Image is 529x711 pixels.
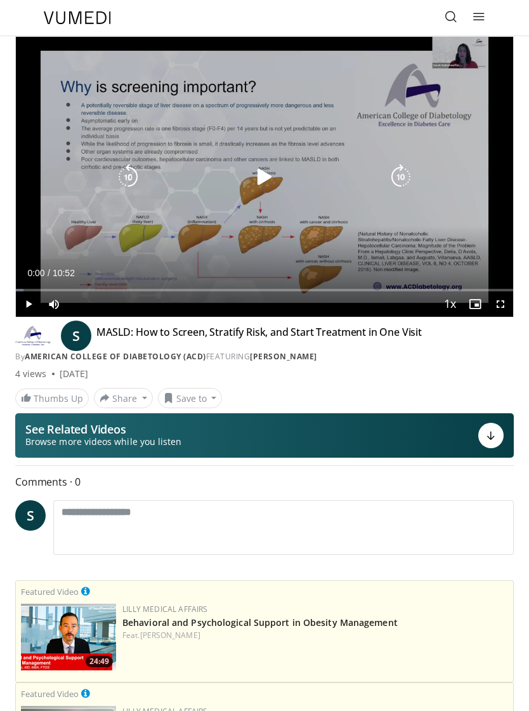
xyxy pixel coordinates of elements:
a: [PERSON_NAME] [140,630,200,641]
small: Featured Video [21,688,79,700]
span: 24:49 [86,656,113,667]
div: Progress Bar [16,289,513,291]
span: Comments 0 [15,474,514,490]
div: Feat. [122,630,508,641]
a: 24:49 [21,604,116,670]
img: American College of Diabetology (ACD) [15,326,51,346]
a: S [15,500,46,531]
span: Browse more videos while you listen [25,435,181,448]
p: See Related Videos [25,423,181,435]
a: Thumbs Up [15,389,89,408]
span: 0:00 [27,268,44,278]
button: Play [16,291,41,317]
small: Featured Video [21,586,79,597]
a: S [61,321,91,351]
button: See Related Videos Browse more videos while you listen [15,413,514,458]
a: [PERSON_NAME] [250,351,317,362]
video-js: Video Player [16,37,513,317]
a: American College of Diabetology (ACD) [25,351,206,362]
a: Behavioral and Psychological Support in Obesity Management [122,616,398,628]
button: Share [94,388,153,408]
span: 10:52 [53,268,75,278]
span: / [48,268,50,278]
div: By FEATURING [15,351,514,362]
button: Enable picture-in-picture mode [462,291,488,317]
button: Fullscreen [488,291,513,317]
button: Playback Rate [437,291,462,317]
button: Save to [158,388,223,408]
img: VuMedi Logo [44,11,111,24]
span: 4 views [15,368,47,380]
div: [DATE] [60,368,88,380]
a: Lilly Medical Affairs [122,604,208,615]
button: Mute [41,291,67,317]
h4: MASLD: How to Screen, Stratify Risk, and Start Treatment in One Visit [96,326,422,346]
img: ba3304f6-7838-4e41-9c0f-2e31ebde6754.png.150x105_q85_crop-smart_upscale.png [21,604,116,670]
